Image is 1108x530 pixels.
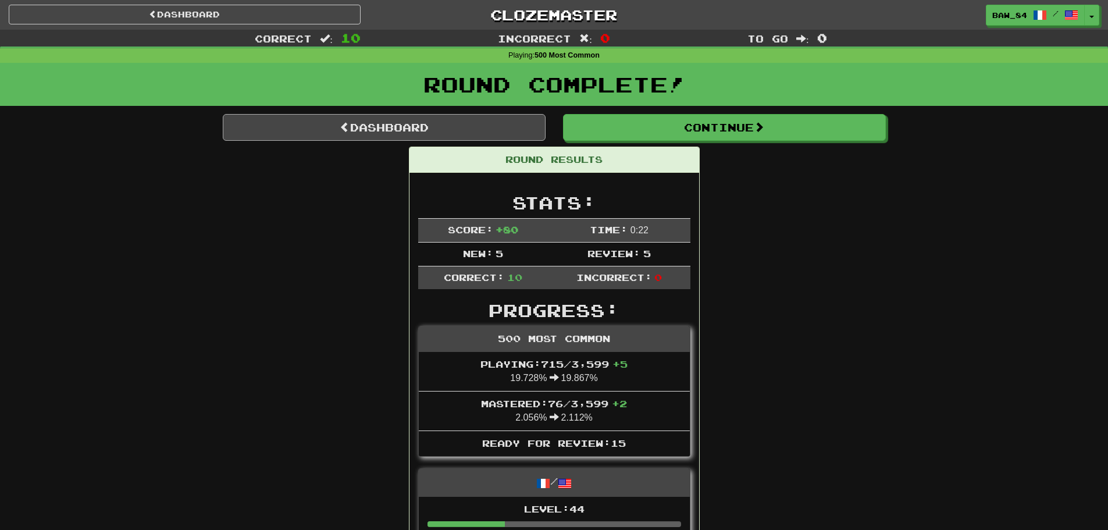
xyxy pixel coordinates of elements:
span: Time: [590,224,628,235]
span: 0 [654,272,662,283]
span: Playing: 715 / 3,599 [480,358,628,369]
span: Incorrect: [576,272,652,283]
h2: Progress: [418,301,690,320]
span: + 80 [496,224,518,235]
span: baw_84 [992,10,1027,20]
span: : [579,34,592,44]
span: Correct [255,33,312,44]
button: Continue [563,114,886,141]
span: Ready for Review: 15 [482,437,626,449]
span: 5 [643,248,651,259]
h1: Round Complete! [4,73,1104,96]
span: Level: 44 [524,503,585,514]
div: Round Results [409,147,699,173]
h2: Stats: [418,193,690,212]
span: : [320,34,333,44]
strong: 500 Most Common [535,51,600,59]
li: 19.728% 19.867% [419,352,690,392]
span: : [796,34,809,44]
span: Incorrect [498,33,571,44]
span: To go [747,33,788,44]
span: Score: [448,224,493,235]
span: 10 [341,31,361,45]
span: 0 [600,31,610,45]
li: 2.056% 2.112% [419,391,690,431]
span: Mastered: 76 / 3,599 [481,398,627,409]
span: New: [463,248,493,259]
span: / [1053,9,1059,17]
a: Clozemaster [378,5,730,25]
span: Correct: [444,272,504,283]
a: baw_84 / [986,5,1085,26]
div: 500 Most Common [419,326,690,352]
a: Dashboard [223,114,546,141]
a: Dashboard [9,5,361,24]
span: 5 [496,248,503,259]
span: 0 : 22 [630,225,649,235]
span: 10 [507,272,522,283]
span: + 2 [612,398,627,409]
div: / [419,469,690,496]
span: Review: [587,248,640,259]
span: + 5 [612,358,628,369]
span: 0 [817,31,827,45]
